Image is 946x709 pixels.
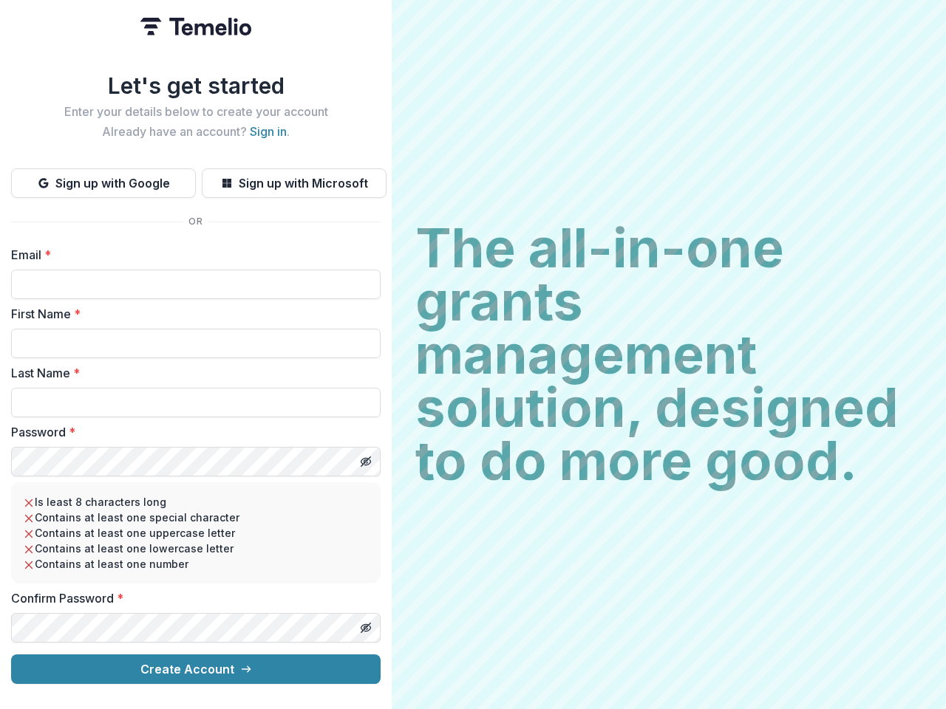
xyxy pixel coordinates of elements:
[11,105,381,119] h2: Enter your details below to create your account
[11,423,372,441] label: Password
[23,510,369,525] li: Contains at least one special character
[354,616,378,640] button: Toggle password visibility
[140,18,251,35] img: Temelio
[202,168,387,198] button: Sign up with Microsoft
[11,364,372,382] label: Last Name
[11,305,372,323] label: First Name
[23,541,369,556] li: Contains at least one lowercase letter
[11,125,381,139] h2: Already have an account? .
[11,168,196,198] button: Sign up with Google
[250,124,287,139] a: Sign in
[11,246,372,264] label: Email
[11,589,372,607] label: Confirm Password
[23,494,369,510] li: Is least 8 characters long
[354,450,378,473] button: Toggle password visibility
[11,654,381,684] button: Create Account
[23,525,369,541] li: Contains at least one uppercase letter
[23,556,369,572] li: Contains at least one number
[11,72,381,99] h1: Let's get started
